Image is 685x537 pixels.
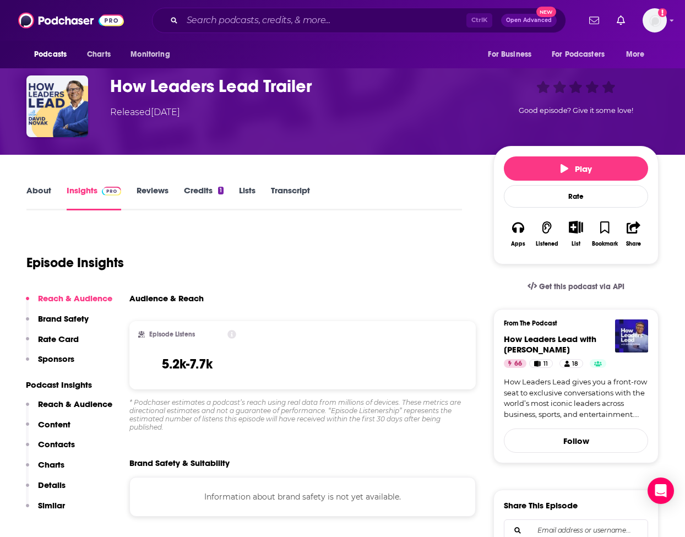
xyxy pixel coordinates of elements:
button: open menu [26,44,81,65]
div: Search podcasts, credits, & more... [152,8,566,33]
button: Similar [26,500,65,520]
h2: Brand Safety & Suitability [129,458,230,468]
button: open menu [480,44,545,65]
img: How Leaders Lead Trailer [26,75,88,137]
span: Charts [87,47,111,62]
button: Rate Card [26,334,79,354]
span: Logged in as patrickdmanning [643,8,667,32]
img: How Leaders Lead with David Novak [615,319,648,352]
span: Podcasts [34,47,67,62]
a: Transcript [271,185,310,210]
p: Contacts [38,439,75,449]
a: How Leaders Lead gives you a front-row seat to exclusive conversations with the world’s most icon... [504,377,648,420]
p: Reach & Audience [38,293,112,303]
span: How Leaders Lead with [PERSON_NAME] [504,334,596,355]
button: Listened [532,214,561,254]
a: 11 [529,359,553,368]
span: 11 [543,359,548,370]
a: About [26,185,51,210]
span: Monitoring [131,47,170,62]
a: 18 [559,359,583,368]
p: Sponsors [38,354,74,364]
span: Get this podcast via API [539,282,624,291]
button: Reach & Audience [26,399,112,419]
img: Podchaser Pro [102,187,121,196]
h3: Share This Episode [504,500,578,511]
span: For Business [488,47,531,62]
h3: How Leaders Lead Trailer [110,75,476,97]
span: For Podcasters [552,47,605,62]
a: InsightsPodchaser Pro [67,185,121,210]
h3: Audience & Reach [129,293,204,303]
h2: Episode Listens [149,330,195,338]
button: Reach & Audience [26,293,112,313]
span: 66 [514,359,522,370]
span: Good episode? Give it some love! [519,106,633,115]
a: Get this podcast via API [519,273,633,300]
a: Show notifications dropdown [585,11,604,30]
a: How Leaders Lead with David Novak [504,334,596,355]
span: Play [561,164,592,174]
p: Podcast Insights [26,379,112,390]
span: Ctrl K [466,13,492,28]
div: Rate [504,185,648,208]
div: Show More ButtonList [562,214,590,254]
a: Lists [239,185,255,210]
p: Charts [38,459,64,470]
button: Contacts [26,439,75,459]
a: 66 [504,359,526,368]
a: Charts [80,44,117,65]
button: Follow [504,428,648,453]
a: Credits1 [184,185,224,210]
div: Open Intercom Messenger [648,478,674,504]
input: Search podcasts, credits, & more... [182,12,466,29]
div: * Podchaser estimates a podcast’s reach using real data from millions of devices. These metrics a... [129,398,476,431]
img: User Profile [643,8,667,32]
button: open menu [618,44,659,65]
div: Listened [536,241,558,247]
svg: Add a profile image [658,8,667,17]
h1: Episode Insights [26,254,124,271]
button: Show profile menu [643,8,667,32]
p: Brand Safety [38,313,89,324]
button: Show More Button [564,221,587,233]
button: Details [26,480,66,500]
div: Bookmark [592,241,618,247]
span: More [626,47,645,62]
button: Bookmark [590,214,619,254]
h3: From The Podcast [504,319,639,327]
button: Charts [26,459,64,480]
div: List [572,240,580,247]
p: Reach & Audience [38,399,112,409]
p: Similar [38,500,65,511]
button: Open AdvancedNew [501,14,557,27]
button: open menu [545,44,621,65]
img: Podchaser - Follow, Share and Rate Podcasts [18,10,124,31]
a: Reviews [137,185,168,210]
button: Play [504,156,648,181]
span: New [536,7,556,17]
p: Rate Card [38,334,79,344]
div: Released [DATE] [110,106,180,119]
div: 1 [218,187,224,194]
button: open menu [123,44,184,65]
button: Brand Safety [26,313,89,334]
p: Content [38,419,70,430]
button: Sponsors [26,354,74,374]
span: Open Advanced [506,18,552,23]
h3: 5.2k-7.7k [162,356,213,372]
div: Apps [511,241,525,247]
p: Details [38,480,66,490]
button: Content [26,419,70,440]
div: Share [626,241,641,247]
a: Show notifications dropdown [612,11,629,30]
button: Share [619,214,648,254]
div: Information about brand safety is not yet available. [129,477,476,517]
span: 18 [572,359,578,370]
button: Apps [504,214,532,254]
